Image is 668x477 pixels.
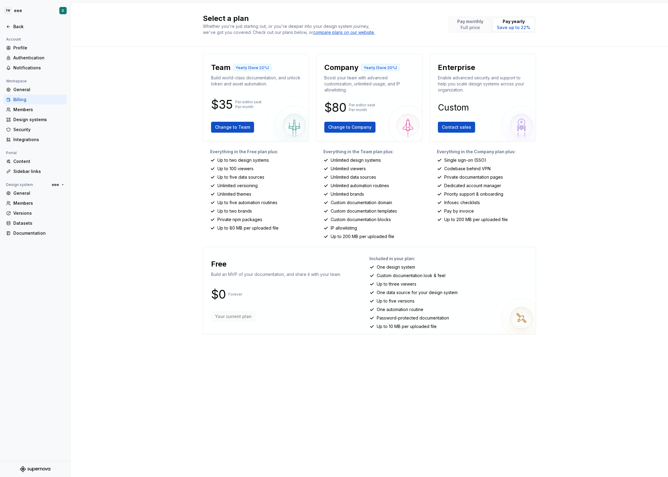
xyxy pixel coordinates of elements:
[323,149,422,155] p: Everything in the Team plan plus:
[211,101,233,108] p: $35
[4,115,67,124] a: Design systems
[457,18,483,25] p: Pay monthly
[235,100,262,109] p: Per editor seat Per month
[364,65,397,70] p: Yearly (Save 20%)
[4,95,67,104] a: Billing
[328,124,372,130] span: Change to Company
[4,228,67,238] a: Documentation
[13,55,64,61] div: Authentication
[211,291,226,298] p: $0
[13,97,64,103] div: Billing
[14,8,22,14] div: eee
[217,191,251,197] p: Unlimited themes
[217,174,264,180] p: Up to five data sources
[4,181,35,188] div: Design system
[4,167,67,176] a: Sidebar links
[217,208,252,214] p: Up to two brands
[211,259,227,269] p: Free
[4,53,67,63] a: Authentication
[377,298,415,304] p: Up to five versions
[4,36,23,43] div: Account
[4,149,19,157] div: Portal
[4,135,67,144] a: Integrations
[13,168,64,174] div: Sidebar links
[377,323,437,330] p: Up to 10 MB per uploaded file
[457,25,483,31] p: Full price
[62,8,64,13] div: D
[217,225,279,231] p: Up to 80 MB per uploaded file
[444,183,501,189] p: Dedicated account manager
[438,104,469,111] p: Custom
[13,190,64,196] div: General
[13,158,64,164] div: Content
[331,234,394,240] p: Up to 200 MB per uploaded file
[444,200,480,206] p: Infosec checklists
[377,273,445,279] p: Custom documentation look & feel
[211,122,254,133] button: Change to Team
[13,127,64,133] div: Security
[217,200,277,206] p: Up to five automation routines
[438,122,475,133] button: Contact sales
[217,157,269,163] p: Up to two design systems
[349,103,375,112] p: Per editor seat Per month
[377,264,415,270] p: One design system
[4,198,67,208] a: Members
[331,183,389,189] p: Unlimited automation routines
[211,63,230,72] p: Team
[324,104,346,111] p: $80
[217,166,253,172] p: Up to 100 viewers
[324,63,359,72] p: Company
[4,7,12,14] div: FW
[13,137,64,143] div: Integrations
[4,218,67,228] a: Datasets
[215,124,250,130] span: Change to Team
[313,29,375,35] a: compare plans on our website.
[331,200,392,206] p: Custom documentation domain
[444,217,508,223] p: Up to 200 MB per uploaded file
[13,107,64,113] div: Members
[20,466,50,472] svg: Supernova Logo
[4,208,67,218] a: Versions
[444,174,503,180] p: Private documentation pages
[13,117,64,123] div: Design systems
[331,174,376,180] p: Unlimited data sources
[331,157,381,163] p: Unlimited design systems
[13,230,64,236] div: Documentation
[4,157,67,166] a: Content
[211,271,341,277] p: Build an MVP of your documentation, and share it with your team.
[4,85,67,94] a: General
[438,75,528,93] p: Enable advanced security and support to help you scale design systems across your organization.
[437,149,536,155] p: Everything in the Company plan plus:
[449,17,491,32] button: Pay monthlyFull price
[324,122,375,133] button: Change to Company
[369,256,531,262] p: Included in your plan:
[13,200,64,206] div: Members
[4,63,67,73] a: Notifications
[13,24,64,30] div: Back
[331,225,357,231] p: IP allowlisting
[497,18,530,25] p: Pay yearly
[444,157,486,163] p: Single sign-on (SSO)
[13,87,64,93] div: General
[228,292,242,297] p: Forever
[52,182,59,187] span: eee
[442,124,471,130] span: Contact sales
[4,22,67,31] a: Back
[13,65,64,71] div: Notifications
[1,4,69,17] button: FWeeeD
[497,25,530,31] p: Save up to 22%
[377,315,449,321] p: Password-protected documentation
[493,17,535,32] button: Pay yearlySave up to 22%
[236,65,269,70] p: Yearly (Save 22%)
[13,220,64,226] div: Datasets
[444,208,474,214] p: Pay by invoice
[331,217,391,223] p: Custom documentation blocks
[13,210,64,216] div: Versions
[217,217,262,223] p: Private npm packages
[444,191,503,197] p: Priority support & onboarding
[331,208,397,214] p: Custom documentation templates
[377,281,416,287] p: Up to three viewers
[4,78,29,85] div: Workspace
